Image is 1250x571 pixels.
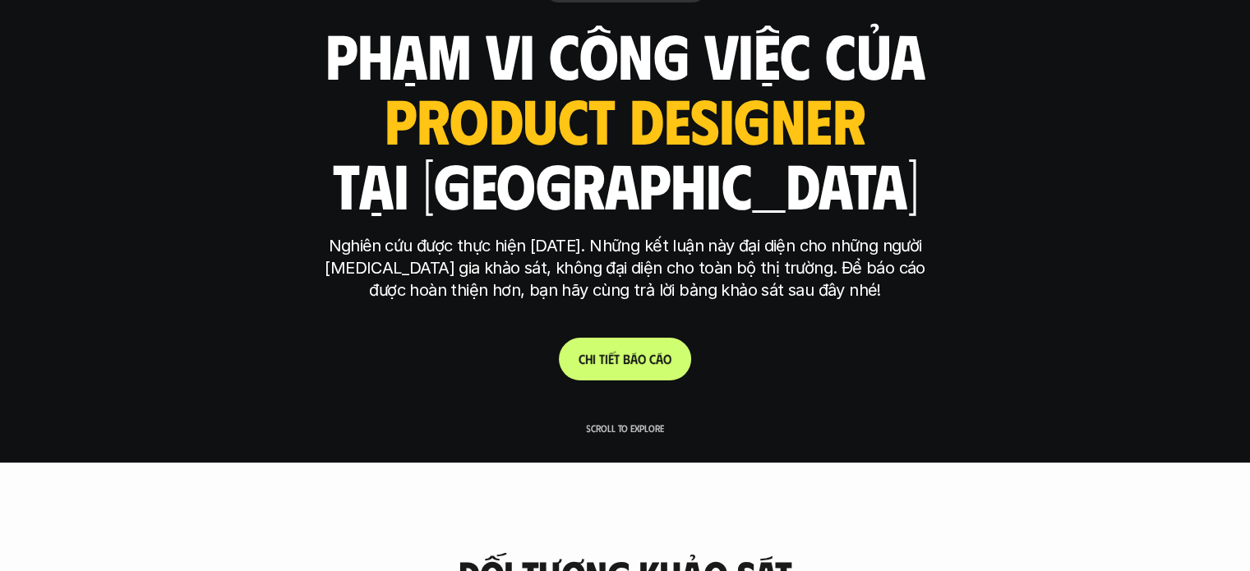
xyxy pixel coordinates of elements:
span: i [605,351,608,366]
a: Chitiếtbáocáo [559,338,691,380]
span: C [579,351,585,366]
span: o [663,351,671,366]
span: h [585,351,593,366]
span: t [614,351,620,366]
span: o [638,351,646,366]
p: Scroll to explore [586,422,664,434]
span: i [593,351,596,366]
span: b [623,351,630,366]
h1: tại [GEOGRAPHIC_DATA] [332,150,918,219]
span: á [656,351,663,366]
span: t [599,351,605,366]
span: á [630,351,638,366]
h1: phạm vi công việc của [325,20,925,89]
span: c [649,351,656,366]
p: Nghiên cứu được thực hiện [DATE]. Những kết luận này đại diện cho những người [MEDICAL_DATA] gia ... [317,235,934,302]
span: ế [608,351,614,366]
